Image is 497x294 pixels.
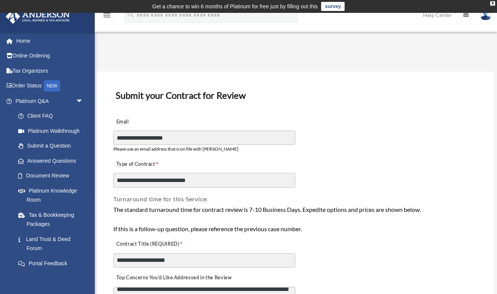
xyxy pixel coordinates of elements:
[76,93,91,109] span: arrow_drop_down
[113,159,189,170] label: Type of Contract
[113,87,477,103] h3: Submit your Contract for Review
[5,48,95,64] a: Online Ordering
[11,256,95,271] a: Portal Feedback
[11,168,91,184] a: Document Review
[11,183,95,207] a: Platinum Knowledge Room
[102,13,111,20] a: menu
[480,9,491,20] img: User Pic
[113,195,208,202] span: Turnaround time for this Service:
[113,273,234,283] label: Top Concerns You’d Like Addressed in the Review
[113,146,238,152] span: Please use an email address that is on file with [PERSON_NAME]
[11,138,95,154] a: Submit a Question
[11,123,95,138] a: Platinum Walkthrough
[490,1,495,6] div: close
[11,207,95,232] a: Tax & Bookkeeping Packages
[113,117,189,127] label: Email
[11,109,95,124] a: Client FAQ
[5,63,95,78] a: Tax Organizers
[152,2,318,11] div: Get a chance to win 6 months of Platinum for free just by filling out this
[127,10,135,19] i: search
[113,239,189,249] label: Contract Title (REQUIRED)
[5,33,95,48] a: Home
[321,2,345,11] a: survey
[113,205,477,234] div: The standard turnaround time for contract review is 7-10 Business Days. Expedite options and pric...
[102,11,111,20] i: menu
[3,9,72,24] img: Anderson Advisors Platinum Portal
[11,153,95,168] a: Answered Questions
[5,93,95,109] a: Platinum Q&Aarrow_drop_down
[44,80,60,92] div: NEW
[5,78,95,94] a: Order StatusNEW
[11,232,95,256] a: Land Trust & Deed Forum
